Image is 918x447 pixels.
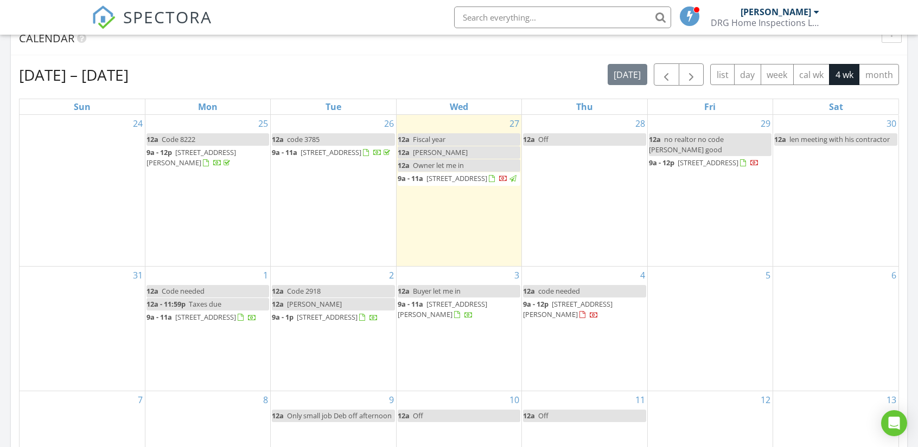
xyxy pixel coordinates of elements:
span: 12a [272,411,284,420]
a: 9a - 12p [STREET_ADDRESS][PERSON_NAME] [146,147,236,167]
span: 9a - 11a [398,173,423,183]
span: 12a [523,411,535,420]
a: Tuesday [323,99,343,114]
span: Fiscal year [413,134,445,144]
td: Go to September 1, 2025 [145,267,270,391]
a: 9a - 1p [STREET_ADDRESS] [272,312,378,322]
input: Search everything... [454,7,671,28]
a: Monday [196,99,220,114]
span: 9a - 12p [523,299,549,309]
span: 12a [146,134,158,144]
span: no realtor no code [PERSON_NAME] good [649,134,724,154]
span: SPECTORA [123,5,212,28]
a: Go to September 6, 2025 [889,267,898,284]
td: Go to September 6, 2025 [773,267,898,391]
a: 9a - 11a [STREET_ADDRESS][PERSON_NAME] [398,298,520,321]
a: Go to September 7, 2025 [136,391,145,409]
a: 9a - 11a [STREET_ADDRESS] [272,146,394,159]
a: 9a - 12p [STREET_ADDRESS] [649,157,772,170]
span: Only small job Deb off afternoon [287,411,392,420]
span: [STREET_ADDRESS][PERSON_NAME] [146,147,236,167]
div: [PERSON_NAME] [741,7,811,17]
span: Owner let me in [413,160,464,170]
a: 9a - 12p [STREET_ADDRESS][PERSON_NAME] [146,146,269,170]
span: 9a - 11a [146,312,172,322]
a: Thursday [574,99,595,114]
span: Taxes due [189,299,221,309]
span: 12a [774,134,786,144]
span: 12a [523,286,535,296]
span: 12a [272,286,284,296]
a: Friday [702,99,718,114]
span: Code 8222 [162,134,195,144]
td: Go to September 5, 2025 [647,267,773,391]
span: 12a [272,134,284,144]
button: cal wk [793,64,830,85]
a: Wednesday [448,99,470,114]
a: 9a - 11a [STREET_ADDRESS] [398,172,520,185]
td: Go to September 4, 2025 [522,267,647,391]
a: Go to September 5, 2025 [763,267,773,284]
span: Off [538,411,549,420]
a: Go to August 30, 2025 [884,115,898,132]
a: Go to August 28, 2025 [633,115,647,132]
span: [STREET_ADDRESS] [426,173,487,183]
div: DRG Home Inspections LLC [711,17,819,28]
a: Go to August 25, 2025 [256,115,270,132]
span: 9a - 12p [649,158,674,167]
span: 9a - 12p [146,147,172,157]
a: Go to August 24, 2025 [131,115,145,132]
span: [STREET_ADDRESS][PERSON_NAME] [523,299,613,319]
button: day [734,64,761,85]
td: Go to August 26, 2025 [271,115,396,267]
a: Go to September 2, 2025 [387,267,396,284]
a: 9a - 11a [STREET_ADDRESS] [272,147,392,157]
span: 12a [398,286,410,296]
a: 9a - 12p [STREET_ADDRESS][PERSON_NAME] [523,298,646,321]
td: Go to August 29, 2025 [647,115,773,267]
a: Go to August 29, 2025 [758,115,773,132]
span: 12a [398,411,410,420]
span: [STREET_ADDRESS] [175,312,236,322]
a: Go to September 8, 2025 [261,391,270,409]
a: 9a - 12p [STREET_ADDRESS][PERSON_NAME] [523,299,613,319]
a: Go to August 31, 2025 [131,267,145,284]
a: Go to September 12, 2025 [758,391,773,409]
span: [STREET_ADDRESS][PERSON_NAME] [398,299,487,319]
span: 12a - 11:59p [146,299,186,309]
td: Go to August 28, 2025 [522,115,647,267]
td: Go to August 31, 2025 [20,267,145,391]
span: 12a [398,147,410,157]
td: Go to August 25, 2025 [145,115,270,267]
span: Code needed [162,286,205,296]
button: month [859,64,899,85]
td: Go to September 2, 2025 [271,267,396,391]
button: Next [679,63,704,86]
a: Saturday [827,99,845,114]
span: 12a [146,286,158,296]
span: Code 2918 [287,286,321,296]
a: 9a - 11a [STREET_ADDRESS] [398,173,518,183]
td: Go to August 24, 2025 [20,115,145,267]
a: 9a - 11a [STREET_ADDRESS][PERSON_NAME] [398,299,487,319]
td: Go to August 30, 2025 [773,115,898,267]
span: 12a [272,299,284,309]
span: len meeting with his contractor [789,134,890,144]
button: 4 wk [829,64,859,85]
a: Go to August 26, 2025 [382,115,396,132]
a: Go to September 3, 2025 [512,267,521,284]
span: [STREET_ADDRESS] [301,147,361,157]
a: Go to September 11, 2025 [633,391,647,409]
a: 9a - 11a [STREET_ADDRESS] [146,311,269,324]
a: Go to September 13, 2025 [884,391,898,409]
a: 9a - 12p [STREET_ADDRESS] [649,158,759,167]
span: [PERSON_NAME] [413,147,468,157]
a: Sunday [72,99,93,114]
span: 12a [523,134,535,144]
button: list [710,64,735,85]
span: 9a - 11a [272,147,297,157]
span: code 3785 [287,134,320,144]
h2: [DATE] – [DATE] [19,64,129,86]
a: 9a - 11a [STREET_ADDRESS] [146,312,257,322]
a: Go to September 9, 2025 [387,391,396,409]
